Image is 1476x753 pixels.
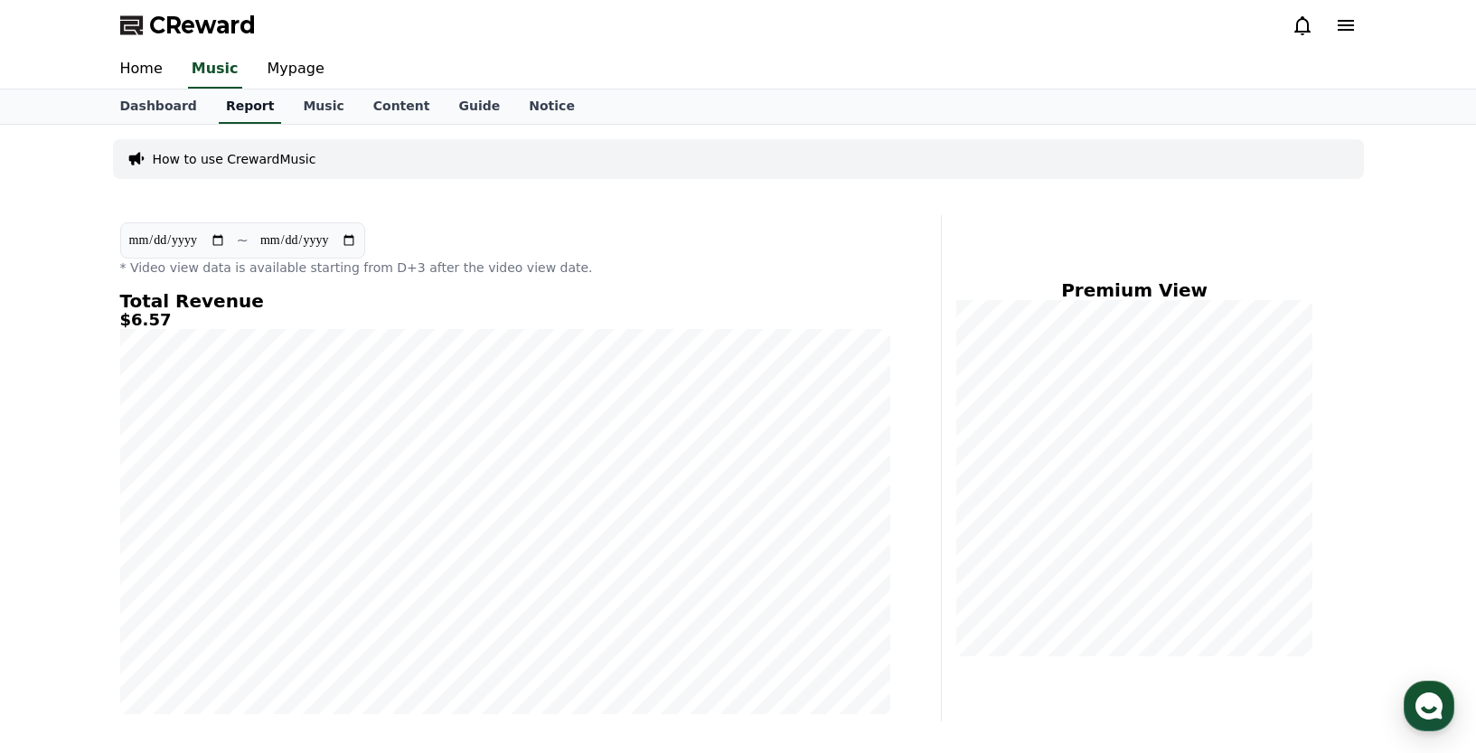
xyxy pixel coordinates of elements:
a: Messages [119,573,233,618]
a: CReward [120,11,256,40]
a: How to use CrewardMusic [153,150,316,168]
a: Mypage [253,51,339,89]
span: Settings [268,600,312,615]
a: Dashboard [106,89,212,124]
a: Music [288,89,358,124]
p: * Video view data is available starting from D+3 after the video view date. [120,259,890,277]
h5: $6.57 [120,311,890,329]
a: Settings [233,573,347,618]
a: Content [359,89,445,124]
h4: Total Revenue [120,291,890,311]
span: CReward [149,11,256,40]
a: Report [219,89,282,124]
a: Music [188,51,242,89]
a: Guide [444,89,514,124]
h4: Premium View [956,280,1313,300]
p: ~ [237,230,249,251]
a: Notice [514,89,589,124]
span: Home [46,600,78,615]
span: Messages [150,601,203,616]
a: Home [5,573,119,618]
a: Home [106,51,177,89]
